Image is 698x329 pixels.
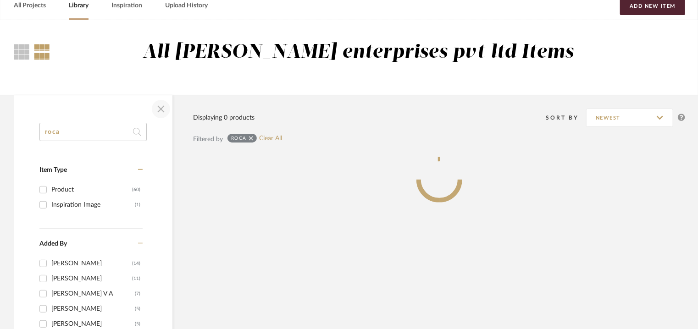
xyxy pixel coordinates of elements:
[51,271,132,286] div: [PERSON_NAME]
[193,113,255,123] div: Displaying 0 products
[51,256,132,271] div: [PERSON_NAME]
[51,286,135,301] div: [PERSON_NAME] V A
[135,302,140,316] div: (5)
[132,256,140,271] div: (14)
[51,302,135,316] div: [PERSON_NAME]
[39,167,67,173] span: Item Type
[135,197,140,212] div: (1)
[143,41,574,64] div: All [PERSON_NAME] enterprises pvt ltd Items
[51,182,132,197] div: Product
[152,100,170,118] button: Close
[135,286,140,301] div: (7)
[39,123,147,141] input: Search within 0 results
[546,113,586,122] div: Sort By
[231,135,247,141] div: roca
[193,134,223,144] div: Filtered by
[259,135,282,143] a: Clear All
[132,182,140,197] div: (60)
[39,241,67,247] span: Added By
[51,197,135,212] div: Inspiration Image
[132,271,140,286] div: (11)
